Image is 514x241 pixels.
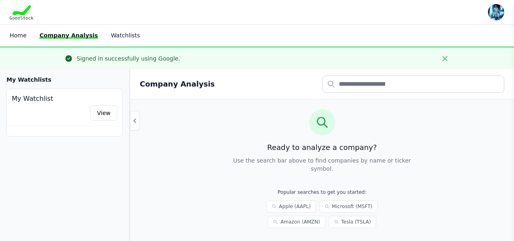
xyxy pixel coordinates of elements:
[111,32,140,39] a: Watchlists
[267,200,316,213] a: Apple (AAPL)
[39,32,98,39] a: Company Analysis
[238,189,407,195] p: Popular searches to get you started:
[90,105,117,121] a: View
[438,52,451,65] button: Close
[329,216,376,228] a: Tesla (TSLA)
[488,4,504,20] img: user photo
[77,54,180,63] div: Signed in successfully using Google.
[231,156,413,173] p: Use the search bar above to find companies by name or ticker symbol.
[268,216,325,228] a: Amazon (AMZN)
[319,200,378,213] a: Microsoft (MSFT)
[7,76,51,84] h3: My Watchlists
[10,5,33,20] img: Goodstock Logo
[10,32,26,39] a: Home
[12,94,117,104] h4: My Watchlist
[140,78,215,90] h2: Company Analysis
[166,142,478,153] h3: Ready to analyze a company?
